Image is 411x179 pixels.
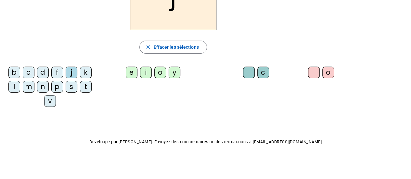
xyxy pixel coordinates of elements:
[140,67,152,78] div: i
[66,81,77,93] div: s
[37,81,49,93] div: n
[145,44,151,50] mat-icon: close
[8,81,20,93] div: l
[37,67,49,78] div: d
[51,81,63,93] div: p
[5,138,406,146] p: Développé par [PERSON_NAME]. Envoyez des commentaires ou des rétroactions à [EMAIL_ADDRESS][DOMAI...
[169,67,180,78] div: y
[153,43,199,51] span: Effacer les sélections
[80,67,92,78] div: k
[80,81,92,93] div: t
[66,67,77,78] div: j
[23,67,34,78] div: c
[154,67,166,78] div: o
[51,67,63,78] div: f
[8,67,20,78] div: b
[44,95,56,107] div: v
[322,67,334,78] div: o
[139,41,207,54] button: Effacer les sélections
[257,67,269,78] div: c
[126,67,137,78] div: e
[23,81,34,93] div: m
